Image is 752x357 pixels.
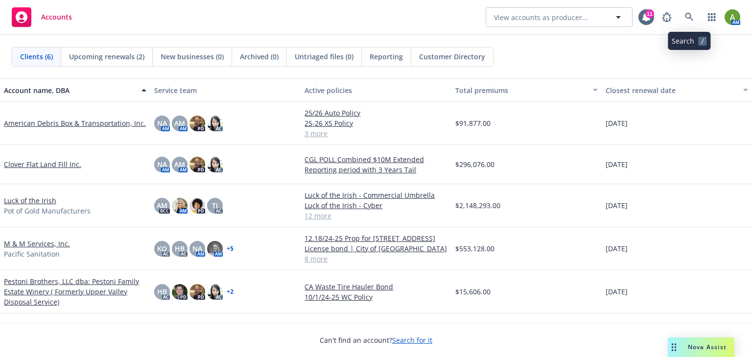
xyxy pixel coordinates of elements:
img: photo [725,9,740,25]
img: photo [189,116,205,131]
span: AM [174,159,185,169]
span: Reporting [370,51,403,62]
img: photo [189,284,205,300]
span: [DATE] [606,118,628,128]
span: Nova Assist [688,343,727,351]
img: photo [189,157,205,172]
a: Switch app [702,7,722,27]
div: 11 [645,8,654,17]
a: Search [680,7,699,27]
span: View accounts as producer... [494,12,588,23]
span: Can't find an account? [320,335,432,345]
a: 25-26 XS Policy [305,118,447,128]
span: $296,076.00 [455,159,494,169]
span: NA [157,159,167,169]
img: photo [207,157,223,172]
span: $91,877.00 [455,118,491,128]
div: Active policies [305,85,447,95]
a: American Debris Box & Transportation, Inc. [4,118,146,128]
div: Account name, DBA [4,85,136,95]
span: AM [157,200,167,211]
a: Luck of the Irish - Cyber [305,200,447,211]
span: NA [157,118,167,128]
a: 8 more [305,254,447,264]
span: [DATE] [606,243,628,254]
button: Nova Assist [668,337,734,357]
span: $553,128.00 [455,243,494,254]
a: 25/26 Auto Policy [305,108,447,118]
span: Pacific Sanitation [4,249,60,259]
img: photo [207,116,223,131]
a: Luck of the Irish [4,195,56,206]
button: Service team [150,78,301,102]
div: Service team [154,85,297,95]
img: photo [172,284,188,300]
span: HB [157,286,167,297]
img: photo [189,198,205,214]
a: 10/1/24-25 WC Policy [305,292,447,302]
span: Clients (6) [20,51,53,62]
button: Closest renewal date [602,78,752,102]
span: $15,606.00 [455,286,491,297]
a: Search for it [392,335,432,345]
a: Clover Flat Land Fill Inc. [4,159,81,169]
span: [DATE] [606,200,628,211]
a: 3 more [305,128,447,139]
div: Total premiums [455,85,587,95]
button: Total premiums [451,78,602,102]
a: CGL POLL Combined $10M Extended Reporting period with 3 Years Tail [305,154,447,175]
span: $2,148,293.00 [455,200,500,211]
span: AM [174,118,185,128]
span: [DATE] [606,159,628,169]
a: 12 more [305,211,447,221]
div: Drag to move [668,337,680,357]
a: + 5 [227,246,234,252]
span: [DATE] [606,286,628,297]
img: photo [207,241,223,257]
span: Untriaged files (0) [295,51,353,62]
span: Archived (0) [240,51,279,62]
span: HB [175,243,185,254]
a: + 2 [227,289,234,295]
span: New businesses (0) [161,51,224,62]
a: Accounts [8,3,76,31]
button: Active policies [301,78,451,102]
a: Luck of the Irish - Commercial Umbrella [305,190,447,200]
a: CA Waste Tire Hauler Bond [305,282,447,292]
a: 12.18/24-25 Prop for [STREET_ADDRESS] [305,233,447,243]
img: photo [207,284,223,300]
a: License bond | City of [GEOGRAPHIC_DATA] [305,243,447,254]
a: Pestoni Brothers, LLC dba: Pestoni Family Estate Winery ( Formerly Upper Valley Disposal Service) [4,276,146,307]
span: Upcoming renewals (2) [69,51,144,62]
a: M & M Services, Inc. [4,238,70,249]
span: KO [157,243,167,254]
a: Report a Bug [657,7,677,27]
span: NA [192,243,202,254]
button: View accounts as producer... [486,7,633,27]
div: Closest renewal date [606,85,737,95]
span: Customer Directory [419,51,485,62]
span: TJ [212,200,218,211]
span: Accounts [41,13,72,21]
img: photo [172,198,188,214]
span: Pot of Gold Manufacturers [4,206,91,216]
